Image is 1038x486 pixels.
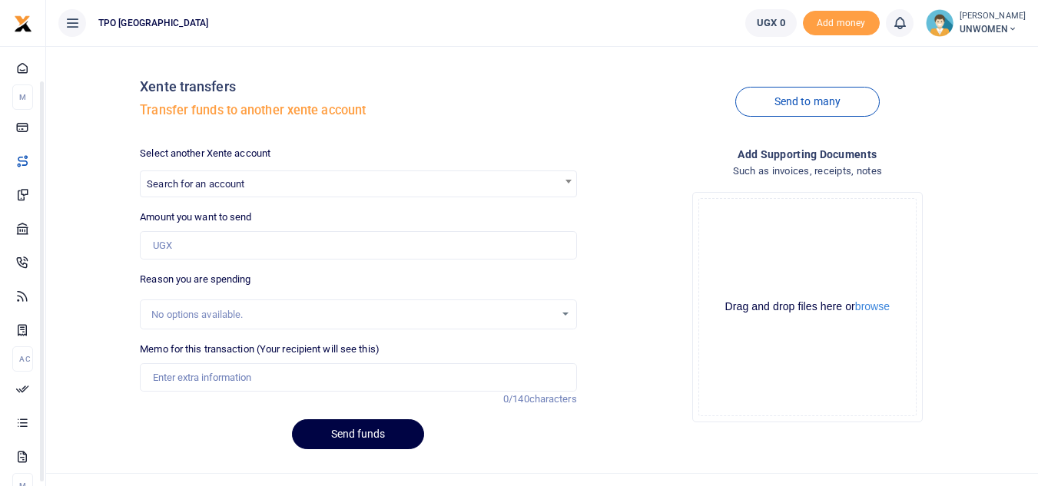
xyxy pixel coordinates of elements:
[92,16,214,30] span: TPO [GEOGRAPHIC_DATA]
[589,146,1026,163] h4: Add supporting Documents
[14,15,32,33] img: logo-small
[140,231,576,260] input: UGX
[803,11,880,36] span: Add money
[739,9,803,37] li: Wallet ballance
[699,299,916,314] div: Drag and drop files here or
[803,11,880,36] li: Toup your wallet
[745,9,797,37] a: UGX 0
[803,16,880,28] a: Add money
[141,171,575,195] span: Search for an account
[926,9,1026,37] a: profile-user [PERSON_NAME] UNWOMEN
[529,393,577,405] span: characters
[692,192,923,422] div: File Uploader
[140,103,576,118] h5: Transfer funds to another xente account
[855,301,890,312] button: browse
[147,178,244,190] span: Search for an account
[292,419,424,449] button: Send funds
[140,146,270,161] label: Select another Xente account
[960,10,1026,23] small: [PERSON_NAME]
[503,393,529,405] span: 0/140
[140,342,380,357] label: Memo for this transaction (Your recipient will see this)
[140,272,250,287] label: Reason you are spending
[735,87,880,117] a: Send to many
[140,210,251,225] label: Amount you want to send
[960,22,1026,36] span: UNWOMEN
[14,17,32,28] a: logo-small logo-large logo-large
[757,15,785,31] span: UGX 0
[140,78,576,95] h4: Xente transfers
[926,9,953,37] img: profile-user
[589,163,1026,180] h4: Such as invoices, receipts, notes
[151,307,554,322] div: No options available.
[140,170,576,197] span: Search for an account
[140,363,576,392] input: Enter extra information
